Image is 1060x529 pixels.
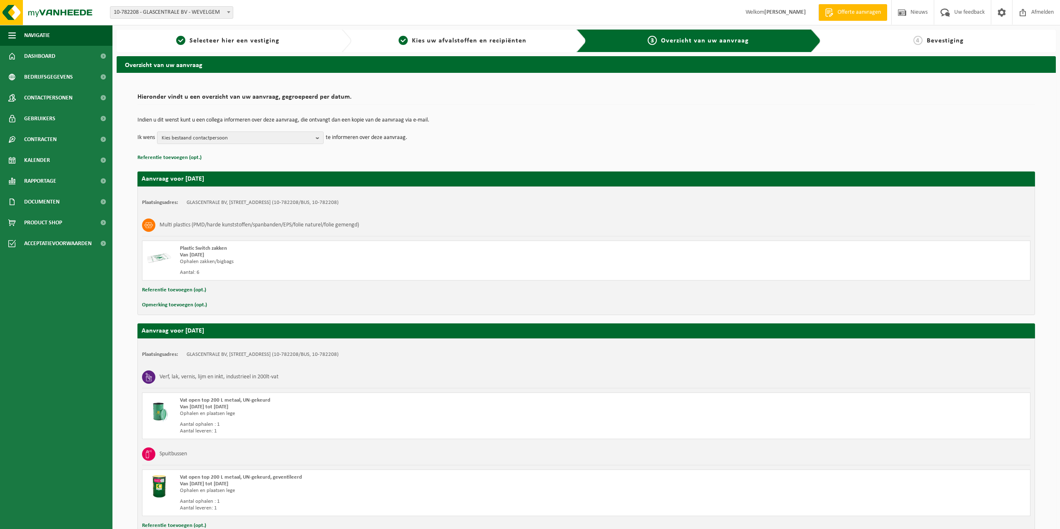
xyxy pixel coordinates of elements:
[176,36,185,45] span: 1
[180,410,620,417] div: Ophalen en plaatsen lege
[147,245,172,270] img: LP-SK-00500-LPE-16.png
[180,505,620,512] div: Aantal leveren: 1
[180,404,228,410] strong: Van [DATE] tot [DATE]
[157,132,324,144] button: Kies bestaand contactpersoon
[24,108,55,129] span: Gebruikers
[160,447,187,461] h3: Spuitbussen
[142,285,206,296] button: Referentie toevoegen (opt.)
[180,246,227,251] span: Plastic Switch zakken
[913,36,923,45] span: 4
[661,37,749,44] span: Overzicht van uw aanvraag
[142,200,178,205] strong: Plaatsingsadres:
[180,487,620,494] div: Ophalen en plaatsen lege
[24,191,60,212] span: Documenten
[356,36,570,46] a: 2Kies uw afvalstoffen en recipiënten
[190,37,279,44] span: Selecteer hier een vestiging
[24,233,92,254] span: Acceptatievoorwaarden
[24,171,56,191] span: Rapportage
[147,474,172,499] img: PB-OT-0200-MET-00-03.png
[24,129,57,150] span: Contracten
[180,428,620,435] div: Aantal leveren: 1
[160,370,279,384] h3: Verf, lak, vernis, lijm en inkt, industrieel in 200lt-vat
[137,132,155,144] p: Ik wens
[142,176,204,182] strong: Aanvraag voor [DATE]
[180,397,270,403] span: Vat open top 200 L metaal, UN-gekeurd
[117,56,1056,72] h2: Overzicht van uw aanvraag
[927,37,964,44] span: Bevestiging
[764,9,806,15] strong: [PERSON_NAME]
[110,7,233,18] span: 10-782208 - GLASCENTRALE BV - WEVELGEM
[24,150,50,171] span: Kalender
[137,117,1035,123] p: Indien u dit wenst kunt u een collega informeren over deze aanvraag, die ontvangt dan een kopie v...
[818,4,887,21] a: Offerte aanvragen
[180,474,302,480] span: Vat open top 200 L metaal, UN-gekeurd, geventileerd
[24,212,62,233] span: Product Shop
[180,252,204,258] strong: Van [DATE]
[24,46,55,67] span: Dashboard
[142,300,207,310] button: Opmerking toevoegen (opt.)
[137,152,202,163] button: Referentie toevoegen (opt.)
[836,8,883,17] span: Offerte aanvragen
[24,87,72,108] span: Contactpersonen
[180,421,620,428] div: Aantal ophalen : 1
[121,36,335,46] a: 1Selecteer hier een vestiging
[180,498,620,505] div: Aantal ophalen : 1
[180,481,228,487] strong: Van [DATE] tot [DATE]
[160,219,359,232] h3: Multi plastics (PMD/harde kunststoffen/spanbanden/EPS/folie naturel/folie gemengd)
[137,94,1035,105] h2: Hieronder vindt u een overzicht van uw aanvraag, gegroepeerd per datum.
[162,132,312,144] span: Kies bestaand contactpersoon
[399,36,408,45] span: 2
[187,351,339,358] td: GLASCENTRALE BV, [STREET_ADDRESS] (10-782208/BUS, 10-782208)
[180,269,620,276] div: Aantal: 6
[648,36,657,45] span: 3
[187,199,339,206] td: GLASCENTRALE BV, [STREET_ADDRESS] (10-782208/BUS, 10-782208)
[24,67,73,87] span: Bedrijfsgegevens
[326,132,407,144] p: te informeren over deze aanvraag.
[142,328,204,334] strong: Aanvraag voor [DATE]
[147,397,172,422] img: PB-OT-0200-MET-00-02.png
[110,6,233,19] span: 10-782208 - GLASCENTRALE BV - WEVELGEM
[24,25,50,46] span: Navigatie
[142,352,178,357] strong: Plaatsingsadres:
[180,258,620,265] div: Ophalen zakken/bigbags
[412,37,526,44] span: Kies uw afvalstoffen en recipiënten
